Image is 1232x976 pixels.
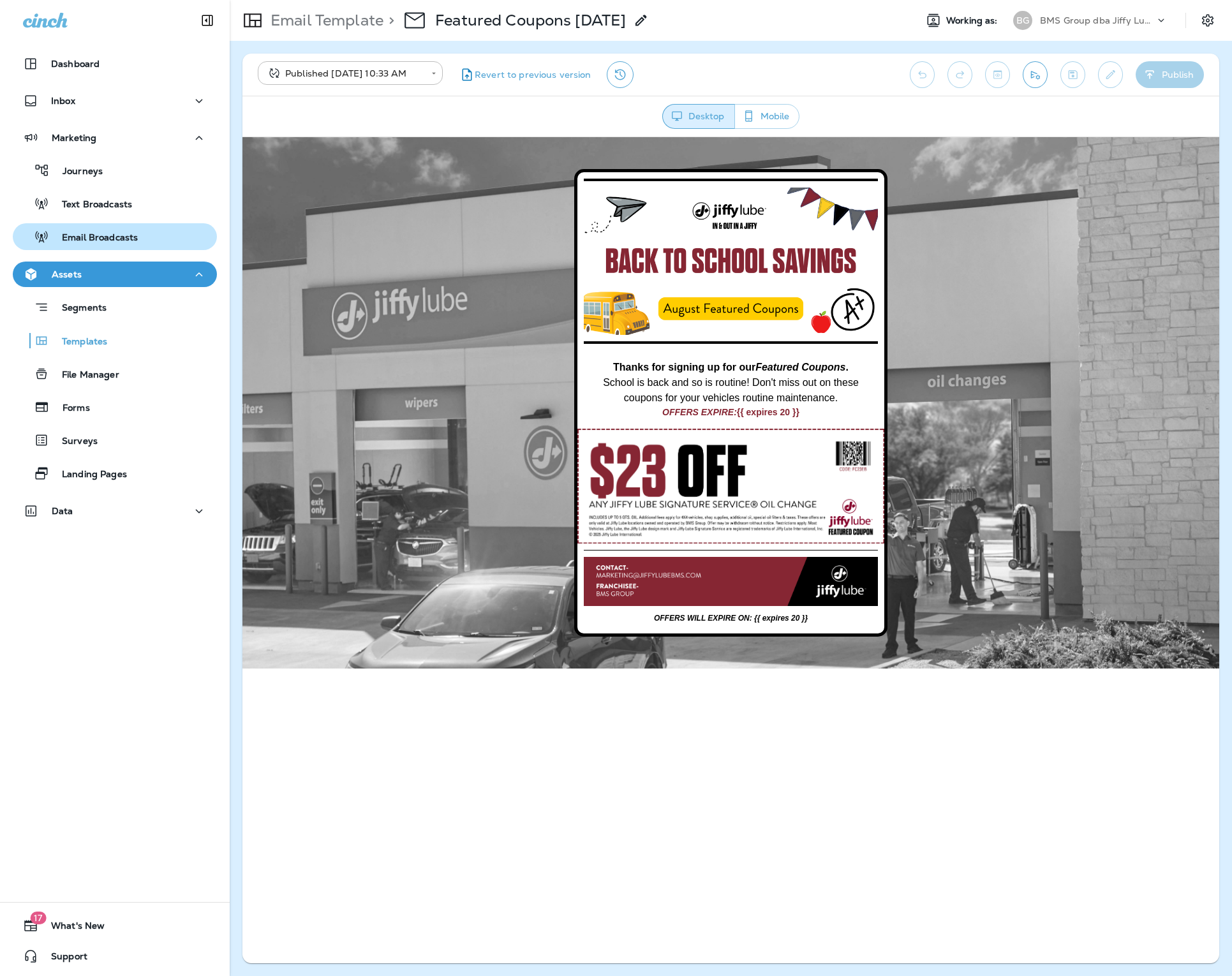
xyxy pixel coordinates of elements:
button: Marketing [13,125,217,151]
p: Segments [49,302,107,315]
strong: Thanks for signing up for our . [371,225,606,235]
button: Email Broadcasts [13,223,217,250]
button: Journeys [13,157,217,184]
p: Featured Coupons [DATE] [435,11,626,30]
img: FC $23 off [335,292,642,406]
button: Forms [13,394,217,420]
button: Inbox [13,88,217,114]
div: Published [DATE] 10:33 AM [267,67,422,80]
button: Segments [13,293,217,321]
span: Revert to previous version [475,69,591,81]
button: Collapse Sidebar [189,8,225,33]
p: Templates [49,336,107,348]
div: BG [1013,11,1032,30]
button: Desktop [662,104,735,129]
button: Assets [13,262,217,287]
span: School is back and so is routine! Don't miss out on these coupons for your vehicles routine maint... [360,240,616,266]
span: Working as: [946,15,1000,26]
button: File Manager [13,360,217,387]
button: 17What's New [13,913,217,938]
button: Text Broadcasts [13,190,217,217]
button: Support [13,943,217,969]
span: What's New [38,921,105,936]
button: Landing Pages [13,460,217,487]
button: Revert to previous version [453,61,597,88]
button: Mobile [734,104,799,129]
span: {{ expires 20 }} [420,270,557,280]
button: Templates [13,327,217,354]
span: Support [38,951,87,966]
span: 17 [30,912,46,924]
button: View Changelog [607,61,634,88]
p: Data [52,506,73,516]
p: File Manager [49,369,119,381]
p: Surveys [49,436,98,448]
em: Featured Coupons [513,225,603,235]
p: BMS Group dba Jiffy Lube [1040,15,1155,26]
p: Inbox [51,96,75,106]
p: Assets [52,269,82,279]
button: Surveys [13,427,217,454]
button: Settings [1196,9,1219,32]
p: Marketing [52,133,96,143]
strong: OFFERS WILL EXPIRE ON: {{ expires 20 }} [412,477,565,485]
button: Send test email [1023,61,1048,88]
p: Landing Pages [49,469,127,481]
button: Dashboard [13,51,217,77]
p: Forms [50,403,90,415]
p: Journeys [50,166,103,178]
p: Dashboard [51,59,100,69]
p: Text Broadcasts [49,199,132,211]
p: Email Template [265,11,383,30]
p: Email Broadcasts [49,232,138,244]
em: OFFERS EXPIRE: [420,270,494,280]
button: Data [13,498,217,524]
img: March Featured Coupon [341,50,635,198]
p: > [383,11,394,30]
div: Featured Coupons August 2025 [435,11,626,30]
img: Footer [341,420,635,469]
